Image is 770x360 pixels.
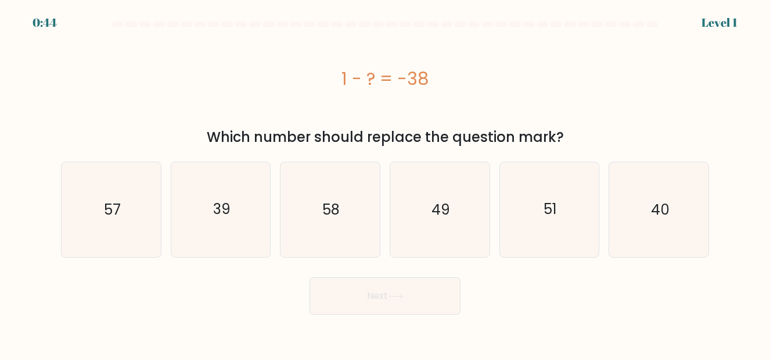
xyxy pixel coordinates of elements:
[322,200,340,219] text: 58
[103,200,120,219] text: 57
[33,14,57,31] div: 0:44
[651,200,669,219] text: 40
[310,277,460,315] button: Next
[213,200,231,219] text: 39
[68,127,702,148] div: Which number should replace the question mark?
[61,66,709,92] div: 1 - ? = -38
[701,14,737,31] div: Level 1
[544,200,557,219] text: 51
[431,200,450,219] text: 49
